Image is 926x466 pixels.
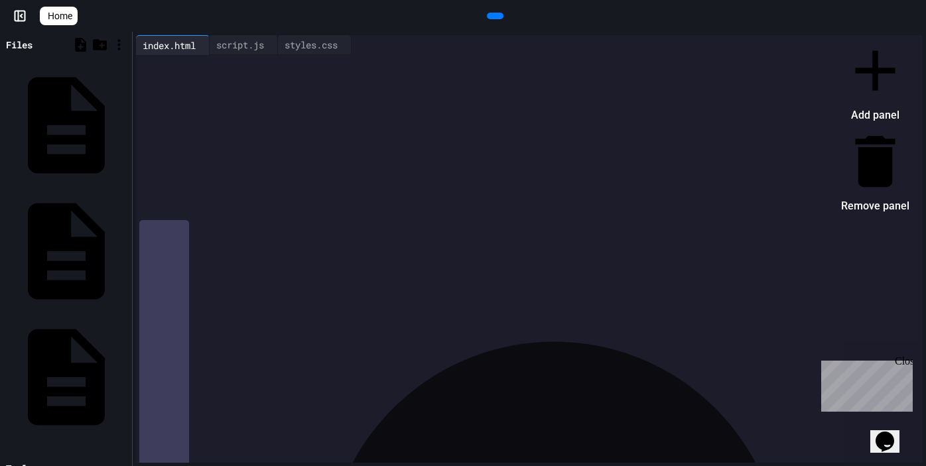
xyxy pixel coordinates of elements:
[870,413,913,453] iframe: chat widget
[136,38,202,52] div: index.html
[841,127,909,217] li: Remove panel
[136,35,210,55] div: index.html
[278,35,352,55] div: styles.css
[210,35,278,55] div: script.js
[816,355,913,412] iframe: chat widget
[6,38,33,52] div: Files
[40,7,78,25] a: Home
[841,36,909,126] li: Add panel
[48,9,72,23] span: Home
[5,5,92,84] div: Chat with us now!Close
[278,38,344,52] div: styles.css
[210,38,271,52] div: script.js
